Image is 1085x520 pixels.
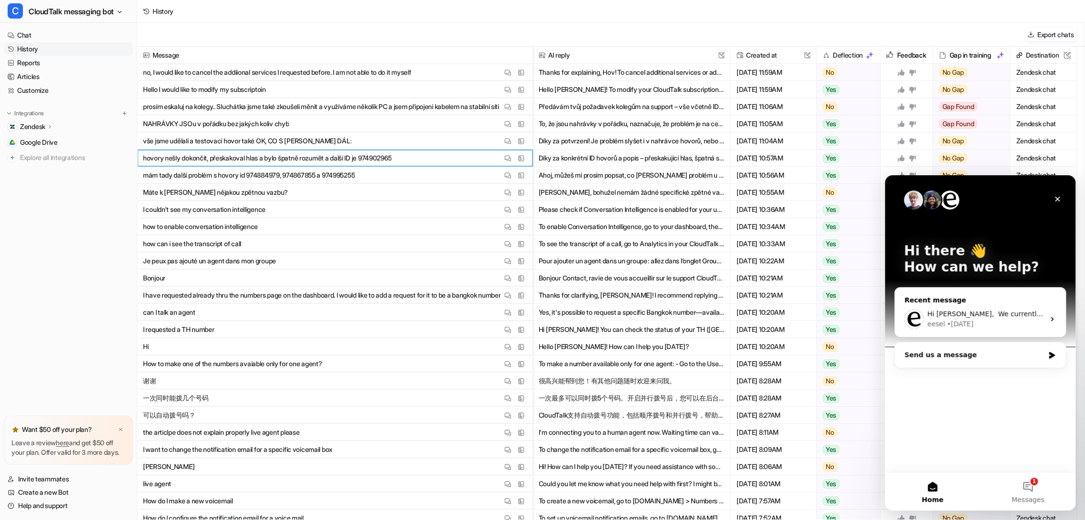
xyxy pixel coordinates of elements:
[118,427,123,433] img: x
[939,136,967,146] span: No Gap
[539,150,725,167] button: Díky za konkrétní ID hovorů a popis – přeskakující hlas, špatná srozumitelnost a nemožnost dokonč...
[933,115,1003,132] button: Gap Found
[822,85,839,94] span: Yes
[735,218,812,235] span: [DATE] 10:34AM
[735,407,812,424] span: [DATE] 8:27AM
[817,458,875,475] button: No
[817,321,875,338] button: Yes
[817,424,875,441] button: No
[735,441,812,458] span: [DATE] 8:09AM
[735,287,812,304] span: [DATE] 10:21AM
[143,424,299,441] p: the articlpe does not explain properly live agent please
[143,321,215,338] p: I requested a TH number
[8,3,23,19] span: C
[822,376,838,386] span: No
[4,486,133,499] a: Create a new Bot
[939,85,967,94] span: No Gap
[56,439,69,447] a: here
[817,304,875,321] button: Yes
[20,122,45,131] p: Zendesk
[735,252,812,270] span: [DATE] 10:22AM
[539,235,725,252] button: To see the transcript of a call, go to Analytics in your CloudTalk dashboard, find the call in Ca...
[817,167,875,184] button: Yes
[735,270,812,287] span: [DATE] 10:21AM
[933,150,1003,167] button: No Gap
[735,64,812,81] span: [DATE] 11:59AM
[143,458,194,475] p: [PERSON_NAME]
[822,428,838,437] span: No
[143,252,276,270] p: Je peux pas ajouté un agent dans mon groupe
[933,64,1003,81] button: No Gap
[817,338,875,355] button: No
[833,47,863,64] h2: Deflection
[822,479,839,489] span: Yes
[143,492,233,510] p: How do I make a new voicemail
[735,475,812,492] span: [DATE] 8:01AM
[10,124,15,130] img: Zendesk
[822,153,839,163] span: Yes
[22,425,92,434] p: Want $50 off your plan?
[817,355,875,372] button: Yes
[143,81,266,98] p: Hello I would like to modify my subscriptoin
[539,441,725,458] button: To change the notification email for a specific voicemail box, go to [DOMAIN_NAME] > Numbers > Ed...
[822,256,839,266] span: Yes
[143,132,351,150] p: vše jsme udělali a testovací hovor také OK, CO S [PERSON_NAME] DÁL:
[539,98,725,115] button: Předávám tvůj požadavek kolegům na support – vše včetně ID hovorů, popisu potíží, kroků, které js...
[1014,47,1073,64] span: Destination
[20,175,159,185] div: Send us a message
[143,441,332,458] p: I want to change the notification email for a specific voicemail box
[4,70,133,83] a: Articles
[817,492,875,510] button: Yes
[11,426,19,433] img: star
[153,6,174,16] div: History
[14,110,44,117] p: Integrations
[1014,64,1073,81] span: Zendesk chat
[822,290,839,300] span: Yes
[933,98,1003,115] button: Gap Found
[143,304,195,321] p: can I talk an agent
[62,144,89,154] div: • [DATE]
[933,167,1003,184] button: No Gap
[143,287,501,304] p: I have requested already thru the numbers page on the dashboard. I would like to add a request fo...
[822,393,839,403] span: Yes
[539,458,725,475] button: Hi! How can I help you [DATE]? If you need assistance with something specific, just let me know a...
[143,218,258,235] p: how to enable conversation intelligence
[735,81,812,98] span: [DATE] 11:59AM
[539,390,725,407] button: 一次最多可以同时拨5个号码。开启并行拨号后，您可以在后台自由设置需要同时拨打的数量（上限5个）。只要有1个号码接通，其他拨号会自动挂断并返回名单池等待下次拨打。 详细说明见 [URL][DOMA...
[735,321,812,338] span: [DATE] 10:20AM
[817,235,875,252] button: Yes
[822,273,839,283] span: Yes
[539,475,725,492] button: Could you let me know what you need help with first? I might be able to assist faster. If you sti...
[1014,132,1073,150] span: Zendesk chat
[817,184,875,201] button: No
[817,287,875,304] button: Yes
[822,496,839,506] span: Yes
[143,150,391,167] p: hovory nešly dokončit, přeskakoval hlas a bylo špatně rozumět a další ID je 974902965
[822,462,838,471] span: No
[539,492,725,510] button: To create a new voicemail, go to [DOMAIN_NAME] > Numbers > Edit (blue pencil) for your number > C...
[539,424,725,441] button: I'm connecting you to a human agent now. Waiting time can vary between a few seconds and 30 minut...
[735,184,812,201] span: [DATE] 10:55AM
[539,372,725,390] button: 很高兴能帮到您！有其他问题随时欢迎来问我。
[143,390,208,407] p: 一次同时能拨几个号码
[4,472,133,486] a: Invite teammates
[735,424,812,441] span: [DATE] 8:11AM
[29,5,114,18] span: CloudTalk messaging bot
[817,64,875,81] button: No
[822,325,839,334] span: Yes
[121,110,128,117] img: menu_add.svg
[143,372,156,390] p: 谢谢
[1014,81,1073,98] span: Zendesk chat
[143,115,289,132] p: NAHRÁVKY JSOu v pořádku bez jakých koliv chyb
[4,151,133,164] a: Explore all integrations
[822,136,839,146] span: Yes
[4,499,133,512] a: Help and support
[537,47,727,64] span: AI reply
[539,270,725,287] button: Bonjour Contact, ravie de vous accueillir sur le support CloudTalk ! Comment puis-je vous aider a...
[1014,167,1073,184] span: Zendesk chat
[939,153,967,163] span: No Gap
